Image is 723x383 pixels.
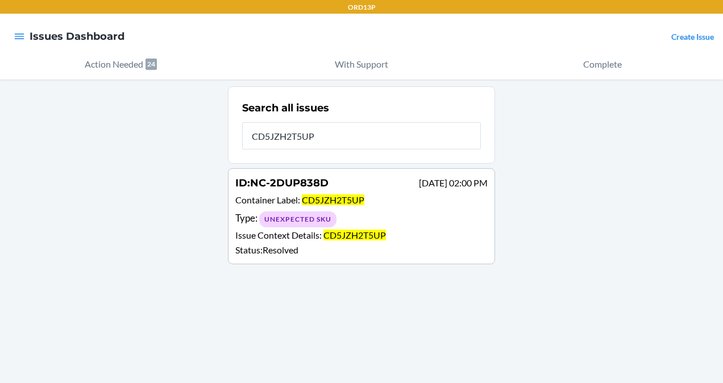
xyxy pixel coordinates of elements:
button: Complete [482,50,723,80]
p: With Support [335,57,388,71]
p: [DATE] 02:00 PM [419,176,488,190]
a: ID:NC-2DUP838D[DATE] 02:00 PMContainer Label: CD5JZH2T5UPType: Unexpected SKUIssue Context Detail... [228,168,495,264]
button: With Support [241,50,482,80]
a: Create Issue [671,32,714,41]
h4: Issues Dashboard [30,29,124,44]
span: CD5JZH2T5UP [323,230,386,240]
p: Complete [583,57,622,71]
p: 24 [146,59,157,70]
p: Issue Context Details : [235,228,488,242]
span: CD5JZH2T5UP [302,194,364,205]
p: Action Needed [85,57,143,71]
span: NC-2DUP838D [250,177,329,189]
h4: ID : [235,176,329,190]
h2: Search all issues [242,101,329,115]
p: Status : Resolved [235,243,488,257]
p: ORD13P [348,2,376,13]
div: Type : [235,211,488,227]
div: Unexpected SKU [259,211,336,227]
p: Container Label : [235,193,488,210]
